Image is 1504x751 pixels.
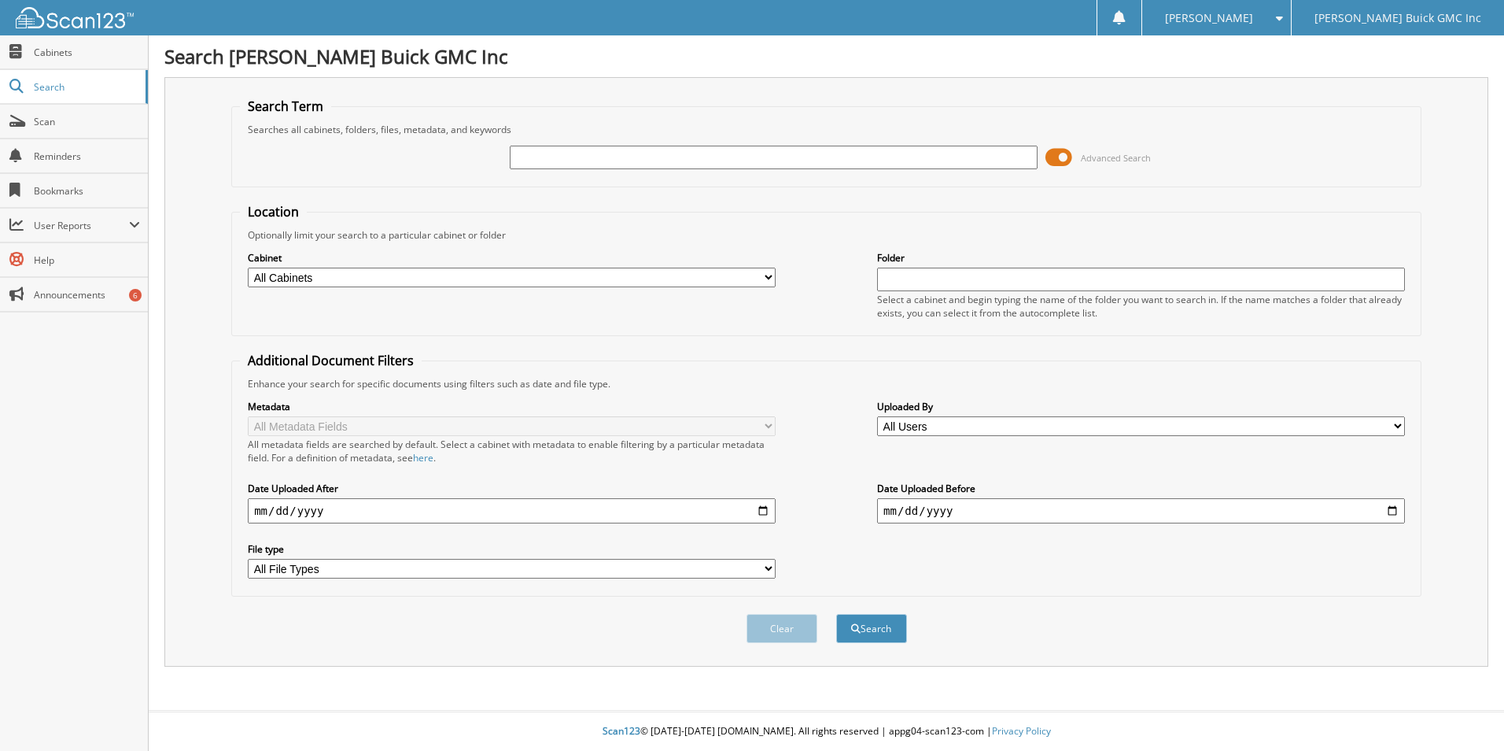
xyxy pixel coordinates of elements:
[34,115,140,128] span: Scan
[248,542,776,556] label: File type
[34,219,129,232] span: User Reports
[1081,152,1151,164] span: Advanced Search
[129,289,142,302] div: 6
[248,400,776,413] label: Metadata
[34,253,140,267] span: Help
[1314,13,1481,23] span: [PERSON_NAME] Buick GMC Inc
[34,150,140,163] span: Reminders
[16,7,134,28] img: scan123-logo-white.svg
[34,46,140,59] span: Cabinets
[836,614,907,643] button: Search
[1425,675,1504,751] iframe: Chat Widget
[34,288,140,302] span: Announcements
[248,498,776,523] input: start
[240,203,307,220] legend: Location
[248,251,776,265] label: Cabinet
[34,184,140,198] span: Bookmarks
[240,352,422,369] legend: Additional Document Filters
[413,451,433,464] a: here
[240,123,1413,136] div: Searches all cabinets, folders, files, metadata, and keywords
[1165,13,1253,23] span: [PERSON_NAME]
[240,228,1413,242] div: Optionally limit your search to a particular cabinet or folder
[34,80,138,94] span: Search
[164,43,1488,69] h1: Search [PERSON_NAME] Buick GMC Inc
[877,482,1405,495] label: Date Uploaded Before
[746,614,817,643] button: Clear
[240,98,331,115] legend: Search Term
[248,482,776,495] label: Date Uploaded After
[248,438,776,464] div: All metadata fields are searched by default. Select a cabinet with metadata to enable filtering b...
[240,377,1413,390] div: Enhance your search for specific documents using filters such as date and file type.
[877,293,1405,320] div: Select a cabinet and begin typing the name of the folder you want to search in. If the name match...
[877,251,1405,265] label: Folder
[877,498,1405,523] input: end
[877,400,1405,413] label: Uploaded By
[992,724,1051,738] a: Privacy Policy
[603,724,640,738] span: Scan123
[149,712,1504,751] div: © [DATE]-[DATE] [DOMAIN_NAME]. All rights reserved | appg04-scan123-com |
